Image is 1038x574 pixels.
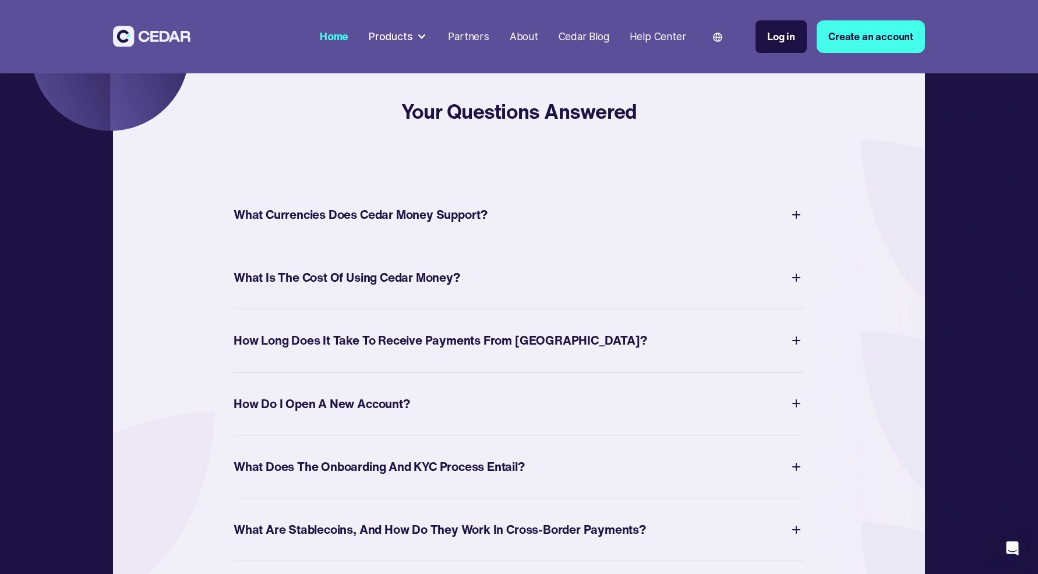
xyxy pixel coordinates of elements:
div: How Long Does It Take to Receive Payments from [GEOGRAPHIC_DATA]? [234,329,647,352]
a: Cedar Blog [553,23,615,50]
div: What are Stablecoins, and how do they work in Cross-border Payments? [234,513,804,545]
div: What Does the Onboarding and KYC Process Entail? [234,456,525,478]
a: Create an account [817,20,925,53]
a: Log in [755,20,807,53]
img: world icon [713,33,722,42]
div: What Does the Onboarding and KYC Process Entail? [234,451,804,483]
h1: Your Questions Answered [401,85,637,143]
div: Products [363,24,433,49]
a: Partners [443,23,495,50]
div: Home [320,29,348,44]
a: About [504,23,543,50]
a: Home [315,23,354,50]
div: How Do I Open a New Account? [234,388,804,420]
div: Cedar Blog [559,29,609,44]
a: Help Center [624,23,691,50]
div: What are Stablecoins, and how do they work in Cross-border Payments? [234,519,646,541]
div: Log in [767,29,795,44]
div: How Long Does It Take to Receive Payments from [GEOGRAPHIC_DATA]? [234,325,804,357]
div: Products [369,29,412,44]
div: What Currencies Does Cedar Money Support? [234,204,488,226]
div: What Is The Cost of Using Cedar Money? [234,261,804,293]
div: Partners [448,29,489,44]
iframe: Intercom live chat [998,534,1026,562]
div: Help Center [630,29,686,44]
div: How Do I Open a New Account? [234,393,410,415]
div: What Is The Cost of Using Cedar Money? [234,267,460,289]
div: About [510,29,538,44]
div: What Currencies Does Cedar Money Support? [234,199,804,231]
